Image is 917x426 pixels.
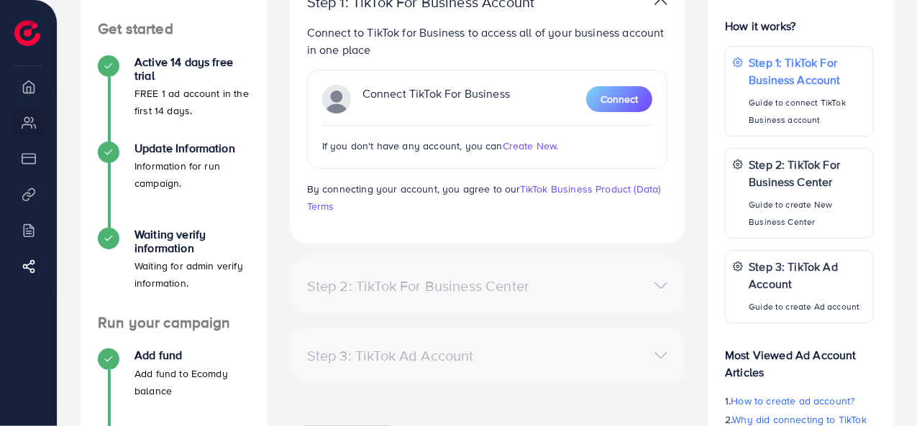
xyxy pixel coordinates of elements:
h4: Add fund [134,348,250,362]
p: Add fund to Ecomdy balance [134,365,250,399]
li: Waiting verify information [81,228,267,314]
p: FREE 1 ad account in the first 14 days. [134,85,250,119]
li: Active 14 days free trial [81,55,267,142]
img: TikTok partner [322,85,351,114]
span: Connect [601,92,638,106]
iframe: Chat [856,361,906,415]
p: Information for run campaign. [134,157,250,192]
p: Guide to create New Business Center [749,196,866,231]
p: Step 2: TikTok For Business Center [749,156,866,190]
span: How to create ad account? [731,394,855,408]
span: Create New. [503,139,559,153]
p: Step 3: TikTok Ad Account [749,258,866,292]
li: Update Information [81,142,267,228]
p: By connecting your account, you agree to our [307,180,668,215]
p: How it works? [725,17,874,34]
p: Waiting for admin verify information. [134,257,250,292]
h4: Waiting verify information [134,228,250,255]
img: logo [14,20,40,46]
p: Guide to create Ad account [749,298,866,315]
h4: Update Information [134,142,250,155]
span: If you don't have any account, you can [322,139,503,153]
p: Connect to TikTok for Business to access all of your business account in one place [307,24,668,58]
p: 1. [725,392,874,409]
h4: Get started [81,20,267,38]
p: Connect TikTok For Business [362,85,510,114]
p: Step 1: TikTok For Business Account [749,54,866,88]
button: Connect [586,86,652,112]
p: Most Viewed Ad Account Articles [725,335,874,381]
h4: Run your campaign [81,314,267,332]
h4: Active 14 days free trial [134,55,250,83]
p: Guide to connect TikTok Business account [749,94,866,129]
